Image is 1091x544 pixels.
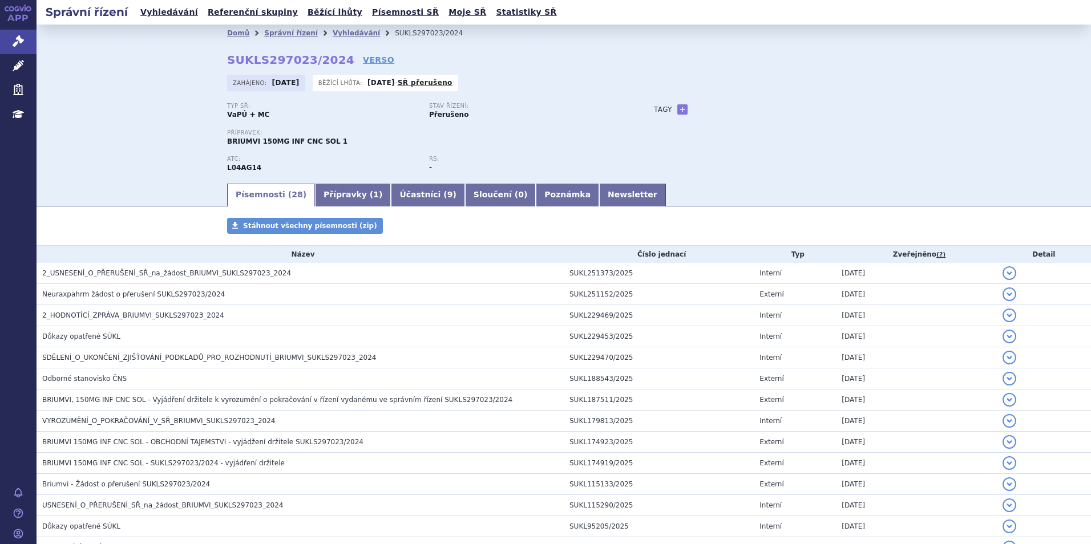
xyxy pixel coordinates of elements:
p: Typ SŘ: [227,103,418,109]
strong: - [429,164,432,172]
td: [DATE] [836,474,996,495]
span: 1 [373,190,379,199]
td: [DATE] [836,495,996,516]
th: Zveřejněno [836,246,996,263]
button: detail [1003,287,1016,301]
button: detail [1003,414,1016,428]
button: detail [1003,308,1016,322]
td: [DATE] [836,347,996,368]
td: [DATE] [836,284,996,305]
td: SUKL229470/2025 [564,347,754,368]
span: Běžící lhůta: [318,78,365,87]
button: detail [1003,351,1016,364]
td: SUKL251152/2025 [564,284,754,305]
span: Externí [759,459,783,467]
h3: Tagy [654,103,672,116]
button: detail [1003,393,1016,407]
button: detail [1003,266,1016,280]
a: Písemnosti SŘ [369,5,442,20]
span: BRIUMVI, 150MG INF CNC SOL - Vyjádření držitele k vyrozumění o pokračování v řízení vydanému ve s... [42,396,512,404]
span: Stáhnout všechny písemnosti (zip) [243,222,377,230]
td: SUKL174919/2025 [564,453,754,474]
a: Přípravky (1) [315,184,391,206]
td: [DATE] [836,516,996,537]
span: 0 [518,190,524,199]
td: [DATE] [836,263,996,284]
span: Interní [759,332,782,340]
p: Přípravek: [227,129,631,136]
p: RS: [429,156,620,163]
span: Interní [759,522,782,530]
span: 9 [447,190,453,199]
span: Interní [759,311,782,319]
span: BRIUMVI 150MG INF CNC SOL 1 [227,137,347,145]
td: [DATE] [836,453,996,474]
a: Vyhledávání [137,5,201,20]
span: Externí [759,290,783,298]
span: Interní [759,501,782,509]
td: SUKL229469/2025 [564,305,754,326]
span: USNESENÍ_O_PŘERUŠENÍ_SŘ_na_žádost_BRIUMVI_SUKLS297023_2024 [42,501,284,509]
a: Běžící lhůty [304,5,366,20]
span: BRIUMVI 150MG INF CNC SOL - OBCHODNÍ TAJEMSTVI - vyjádžení držitele SUKLS297023/2024 [42,438,363,446]
button: detail [1003,330,1016,343]
button: detail [1003,435,1016,449]
td: SUKL187511/2025 [564,389,754,411]
h2: Správní řízení [37,4,137,20]
button: detail [1003,456,1016,470]
td: [DATE] [836,305,996,326]
td: SUKL115133/2025 [564,474,754,495]
p: Stav řízení: [429,103,620,109]
span: Externí [759,480,783,488]
a: SŘ přerušeno [398,79,452,87]
button: detail [1003,498,1016,512]
span: SDĚLENÍ_O_UKONČENÍ_ZJIŠŤOVÁNÍ_PODKLADŮ_PRO_ROZHODNUTÍ_BRIUMVI_SUKLS297023_2024 [42,354,376,362]
td: [DATE] [836,411,996,432]
strong: SUKLS297023/2024 [227,53,354,67]
span: Neuraxpahrm žádost o přerušení SUKLS297023/2024 [42,290,225,298]
td: [DATE] [836,432,996,453]
span: 28 [292,190,302,199]
a: Správní řízení [264,29,318,37]
button: detail [1003,519,1016,533]
td: SUKL115290/2025 [564,495,754,516]
td: [DATE] [836,389,996,411]
span: Odborné stanovisko ČNS [42,375,127,383]
a: Newsletter [599,184,666,206]
strong: [DATE] [272,79,300,87]
span: Briumvi - Žádost o přerušení SUKLS297023/2024 [42,480,210,488]
button: detail [1003,372,1016,385]
strong: VaPÚ + MC [227,111,269,119]
span: Interní [759,269,782,277]
a: Domů [227,29,249,37]
button: detail [1003,477,1016,491]
span: Důkazy opatřené SÚKL [42,332,120,340]
span: BRIUMVI 150MG INF CNC SOL - SUKLS297023/2024 - vyjádření držitele [42,459,285,467]
a: VERSO [363,54,394,66]
span: Interní [759,417,782,425]
span: Externí [759,438,783,446]
span: 2_HODNOTÍCÍ_ZPRÁVA_BRIUMVI_SUKLS297023_2024 [42,311,224,319]
p: - [367,78,452,87]
a: Moje SŘ [445,5,490,20]
td: SUKL95205/2025 [564,516,754,537]
td: SUKL251373/2025 [564,263,754,284]
td: SUKL179813/2025 [564,411,754,432]
li: SUKLS297023/2024 [395,25,478,42]
th: Název [37,246,564,263]
td: SUKL229453/2025 [564,326,754,347]
a: Sloučení (0) [465,184,536,206]
td: SUKL174923/2025 [564,432,754,453]
td: [DATE] [836,326,996,347]
strong: [DATE] [367,79,395,87]
a: + [677,104,688,115]
th: Číslo jednací [564,246,754,263]
a: Statistiky SŘ [492,5,560,20]
th: Typ [754,246,836,263]
span: Externí [759,375,783,383]
a: Referenční skupiny [204,5,301,20]
a: Stáhnout všechny písemnosti (zip) [227,218,383,234]
a: Poznámka [536,184,599,206]
span: Důkazy opatřené SÚKL [42,522,120,530]
span: Interní [759,354,782,362]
